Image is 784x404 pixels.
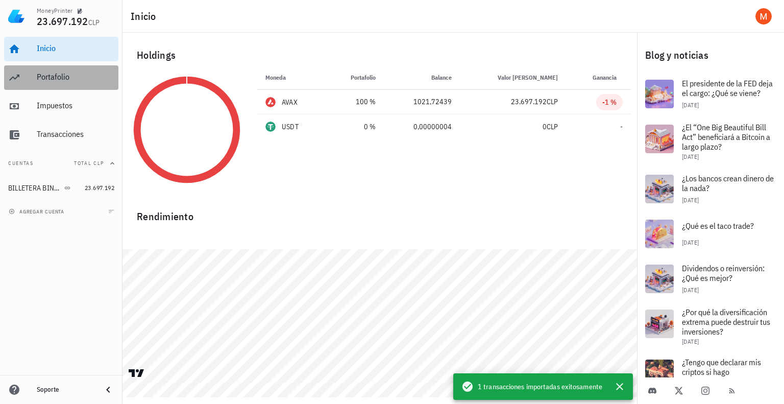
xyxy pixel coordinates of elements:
[637,256,784,301] a: Dividendos o reinversión: ¿Qué es mejor? [DATE]
[682,221,754,231] span: ¿Qué es el taco trade?
[682,357,761,387] span: ¿Tengo que declarar mis criptos si hago [PERSON_NAME]?
[755,8,772,25] div: avatar
[8,8,24,25] img: LedgiFi
[129,39,631,72] div: Holdings
[128,368,145,378] a: Charting by TradingView
[460,65,567,90] th: Valor [PERSON_NAME]
[4,176,118,200] a: BILLETERA BINANCE 23.697.192
[682,263,765,283] span: Dividendos o reinversión: ¿Qué es mejor?
[37,386,94,394] div: Soporte
[326,65,384,90] th: Portafolio
[682,286,699,294] span: [DATE]
[6,206,69,217] button: agregar cuenta
[682,122,770,152] span: ¿El “One Big Beautiful Bill Act” beneficiará a Bitcoin a largo plazo?
[37,7,73,15] div: MoneyPrinter
[637,211,784,256] a: ¿Qué es el taco trade? [DATE]
[637,116,784,167] a: ¿El “One Big Beautiful Bill Act” beneficiará a Bitcoin a largo plazo? [DATE]
[4,123,118,147] a: Transacciones
[593,74,623,81] span: Ganancia
[637,72,784,116] a: El presidente de la FED deja el cargo: ¿Qué se viene? [DATE]
[392,122,452,132] div: 0,00000004
[511,97,547,106] span: 23.697.192
[37,43,114,53] div: Inicio
[334,97,376,107] div: 100 %
[37,101,114,110] div: Impuestos
[637,167,784,211] a: ¿Los bancos crean dinero de la nada? [DATE]
[88,18,100,27] span: CLP
[257,65,326,90] th: Moneda
[478,381,602,392] span: 1 transacciones importadas exitosamente
[37,72,114,82] div: Portafolio
[384,65,460,90] th: Balance
[129,200,631,225] div: Rendimiento
[8,184,62,193] div: BILLETERA BINANCE
[682,196,699,204] span: [DATE]
[392,97,452,107] div: 1021,72439
[4,65,118,90] a: Portafolio
[637,39,784,72] div: Blog y noticias
[682,338,699,345] span: [DATE]
[37,129,114,139] div: Transacciones
[265,122,276,132] div: USDT-icon
[131,8,160,25] h1: Inicio
[265,97,276,107] div: AVAX-icon
[682,153,699,160] span: [DATE]
[282,122,299,132] div: USDT
[4,37,118,61] a: Inicio
[282,97,298,107] div: AVAX
[543,122,547,131] span: 0
[637,351,784,401] a: ¿Tengo que declarar mis criptos si hago [PERSON_NAME]?
[602,97,617,107] div: -1 %
[11,208,64,215] span: agregar cuenta
[547,97,558,106] span: CLP
[85,184,114,192] span: 23.697.192
[620,122,623,131] span: -
[682,173,774,193] span: ¿Los bancos crean dinero de la nada?
[682,307,770,337] span: ¿Por qué la diversificación extrema puede destruir tus inversiones?
[4,94,118,118] a: Impuestos
[682,101,699,109] span: [DATE]
[637,301,784,351] a: ¿Por qué la diversificación extrema puede destruir tus inversiones? [DATE]
[37,14,88,28] span: 23.697.192
[547,122,558,131] span: CLP
[682,78,773,98] span: El presidente de la FED deja el cargo: ¿Qué se viene?
[4,151,118,176] button: CuentasTotal CLP
[74,160,104,167] span: Total CLP
[682,239,699,246] span: [DATE]
[334,122,376,132] div: 0 %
